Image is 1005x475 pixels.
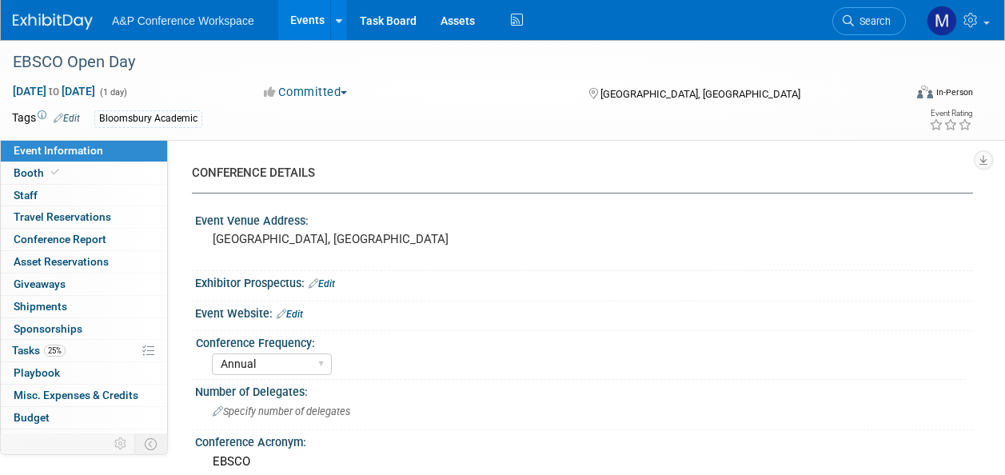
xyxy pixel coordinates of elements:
div: Event Rating [929,110,972,118]
div: Exhibitor Prospectus: [195,271,973,292]
a: Conference Report [1,229,167,250]
a: Playbook [1,362,167,384]
div: EBSCO Open Day [7,48,891,77]
div: Event Format [833,83,973,107]
span: Specify number of delegates [213,405,350,417]
span: Travel Reservations [14,210,111,223]
a: Shipments [1,296,167,317]
span: Misc. Expenses & Credits [14,389,138,401]
span: 25% [44,345,66,357]
a: Staff [1,185,167,206]
div: Conference Acronym: [195,430,973,450]
div: Bloomsbury Academic [94,110,202,127]
td: Toggle Event Tabs [135,433,168,454]
span: Search [854,15,891,27]
div: Event Website: [195,301,973,322]
span: Staff [14,189,38,202]
div: Number of Delegates: [195,380,973,400]
div: EBSCO [207,449,961,474]
span: [DATE] [DATE] [12,84,96,98]
span: Event Information [14,144,103,157]
td: Personalize Event Tab Strip [107,433,135,454]
div: Conference Frequency: [196,331,966,351]
span: Asset Reservations [14,255,109,268]
td: Tags [12,110,80,128]
a: Edit [54,113,80,124]
pre: [GEOGRAPHIC_DATA], [GEOGRAPHIC_DATA] [213,232,501,246]
span: Giveaways [14,277,66,290]
a: Travel Reservations [1,206,167,228]
div: In-Person [935,86,973,98]
a: Tasks25% [1,340,167,361]
a: Event Information [1,140,167,162]
a: Asset Reservations [1,251,167,273]
div: CONFERENCE DETAILS [192,165,961,182]
span: to [46,85,62,98]
a: Booth [1,162,167,184]
span: [GEOGRAPHIC_DATA], [GEOGRAPHIC_DATA] [600,88,800,100]
span: Playbook [14,366,60,379]
span: A&P Conference Workspace [112,14,254,27]
a: Search [832,7,906,35]
div: Event Venue Address: [195,209,973,229]
span: Sponsorships [14,322,82,335]
i: Booth reservation complete [51,168,59,177]
span: Shipments [14,300,67,313]
button: Committed [258,84,353,101]
a: Edit [309,278,335,289]
span: Booth [14,166,62,179]
img: Matt Hambridge [927,6,957,36]
span: Tasks [12,344,66,357]
a: Misc. Expenses & Credits [1,385,167,406]
a: Giveaways [1,273,167,295]
a: Sponsorships [1,318,167,340]
a: ROI, Objectives & ROO [1,429,167,451]
span: Conference Report [14,233,106,245]
span: (1 day) [98,87,127,98]
img: ExhibitDay [13,14,93,30]
span: Budget [14,411,50,424]
a: Budget [1,407,167,429]
a: Edit [277,309,303,320]
img: Format-Inperson.png [917,86,933,98]
span: ROI, Objectives & ROO [14,433,121,446]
